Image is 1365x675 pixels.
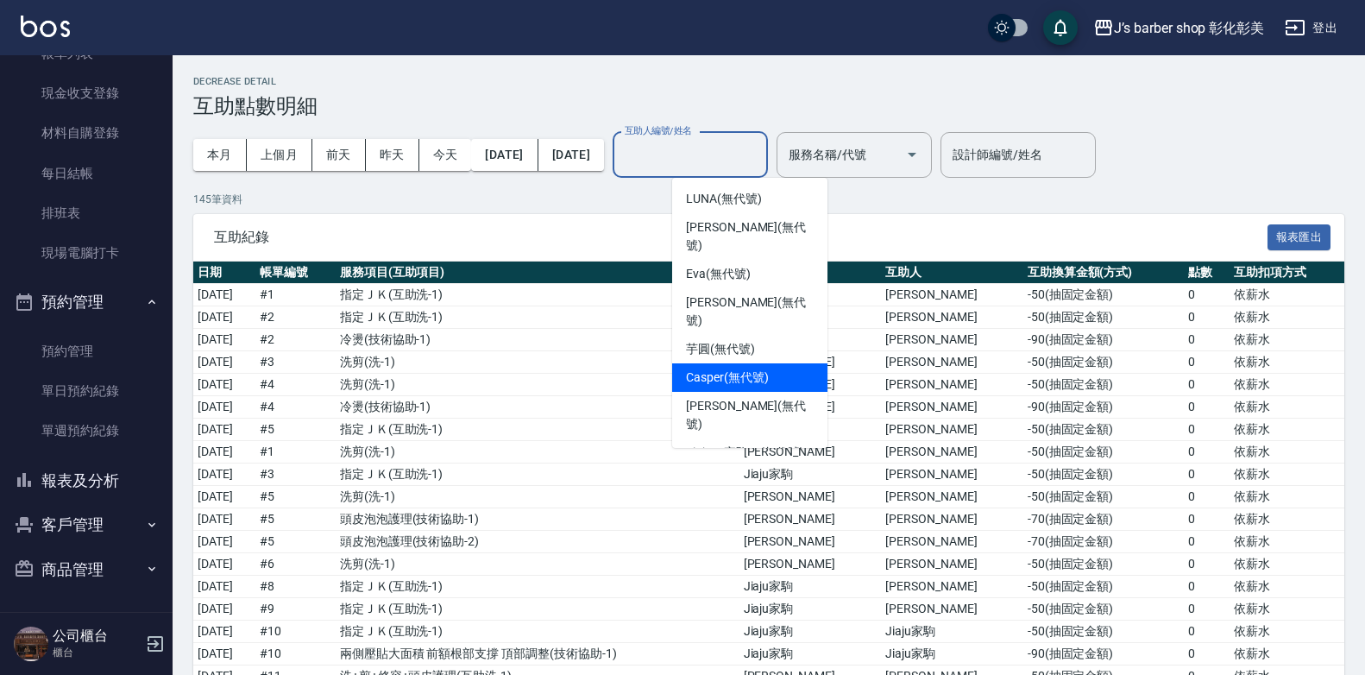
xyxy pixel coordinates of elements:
td: -50 ( 抽固定金額 ) [1023,419,1184,441]
td: 0 [1184,329,1230,351]
td: Jiaju家駒 [739,621,882,643]
td: -50 ( 抽固定金額 ) [1023,351,1184,374]
td: 0 [1184,643,1230,666]
button: Open [898,141,926,168]
th: 日期 [193,262,255,284]
div: J’s barber shop 彰化彰美 [1114,17,1264,39]
span: 互助紀錄 [214,229,1267,246]
td: 0 [1184,508,1230,531]
td: 0 [1184,419,1230,441]
td: [PERSON_NAME] [881,531,1023,553]
button: [DATE] [538,139,604,171]
button: 前天 [312,139,366,171]
td: 指定ＪＫ ( 互助洗-1 ) [336,576,739,598]
td: 洗剪 ( 洗-1 ) [336,486,739,508]
a: 單週預約紀錄 [7,411,166,451]
td: [PERSON_NAME] [881,553,1023,576]
td: # 2 [255,306,336,329]
td: 洗剪 ( 洗-1 ) [336,374,739,396]
td: [PERSON_NAME] [881,329,1023,351]
td: [DATE] [193,396,255,419]
td: -50 ( 抽固定金額 ) [1023,374,1184,396]
td: [PERSON_NAME] [881,508,1023,531]
h3: 互助點數明細 [193,94,1344,118]
td: [DATE] [193,284,255,306]
a: 排班表 [7,193,166,233]
p: 145 筆資料 [193,192,1344,207]
td: Jiaju家駒 [739,643,882,666]
td: 指定ＪＫ ( 互助洗-1 ) [336,598,739,621]
td: # 5 [255,486,336,508]
td: Jiaju家駒 [739,576,882,598]
td: [DATE] [193,643,255,666]
td: # 1 [255,284,336,306]
td: [PERSON_NAME] [881,396,1023,419]
td: 0 [1184,464,1230,486]
a: 單日預約紀錄 [7,371,166,411]
td: 0 [1184,621,1230,643]
td: [DATE] [193,329,255,351]
td: -90 ( 抽固定金額 ) [1023,329,1184,351]
td: -50 ( 抽固定金額 ) [1023,306,1184,329]
td: 指定ＪＫ ( 互助洗-1 ) [336,464,739,486]
button: 本月 [193,139,247,171]
td: 冷燙 ( 技術協助-1 ) [336,329,739,351]
th: 互助換算金額(方式) [1023,262,1184,284]
button: 今天 [419,139,472,171]
td: 洗剪 ( 洗-1 ) [336,553,739,576]
td: [PERSON_NAME] [881,306,1023,329]
td: -90 ( 抽固定金額 ) [1023,643,1184,666]
td: 冷燙 ( 技術協助-1 ) [336,396,739,419]
td: [DATE] [193,441,255,464]
td: 依薪水 [1230,374,1344,396]
button: 報表匯出 [1267,224,1331,251]
th: 互助人 [881,262,1023,284]
td: [PERSON_NAME] [739,486,882,508]
button: 上個月 [247,139,312,171]
td: -50 ( 抽固定金額 ) [1023,553,1184,576]
td: Jiaju家駒 [881,643,1023,666]
button: 登出 [1278,12,1344,44]
button: 昨天 [366,139,419,171]
td: [PERSON_NAME] [881,598,1023,621]
td: [DATE] [193,553,255,576]
th: 服務項目(互助項目) [336,262,739,284]
td: 依薪水 [1230,508,1344,531]
label: 互助人編號/姓名 [625,124,692,137]
td: [DATE] [193,374,255,396]
td: 0 [1184,553,1230,576]
td: [DATE] [193,306,255,329]
td: [DATE] [193,531,255,553]
a: 現場電腦打卡 [7,233,166,273]
td: # 1 [255,441,336,464]
td: [DATE] [193,621,255,643]
p: 櫃台 [53,645,141,660]
td: -50 ( 抽固定金額 ) [1023,284,1184,306]
td: 指定ＪＫ ( 互助洗-1 ) [336,419,739,441]
td: 依薪水 [1230,576,1344,598]
td: [PERSON_NAME] [881,486,1023,508]
td: 依薪水 [1230,464,1344,486]
td: 指定ＪＫ ( 互助洗-1 ) [336,621,739,643]
td: [DATE] [193,486,255,508]
td: [DATE] [193,508,255,531]
td: # 5 [255,508,336,531]
td: # 5 [255,531,336,553]
td: 指定ＪＫ ( 互助洗-1 ) [336,284,739,306]
td: 0 [1184,374,1230,396]
td: -50 ( 抽固定金額 ) [1023,598,1184,621]
span: [PERSON_NAME] (無代號) [686,397,814,433]
td: [PERSON_NAME] [881,284,1023,306]
td: 指定ＪＫ ( 互助洗-1 ) [336,306,739,329]
button: 預約管理 [7,280,166,325]
td: -70 ( 抽固定金額 ) [1023,508,1184,531]
td: 依薪水 [1230,553,1344,576]
td: [PERSON_NAME] [881,419,1023,441]
td: Jiaju家駒 [739,464,882,486]
td: 0 [1184,531,1230,553]
td: -50 ( 抽固定金額 ) [1023,576,1184,598]
td: Jiaju家駒 [739,598,882,621]
td: [DATE] [193,419,255,441]
span: 芋圓 (無代號) [686,340,755,358]
td: [DATE] [193,576,255,598]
